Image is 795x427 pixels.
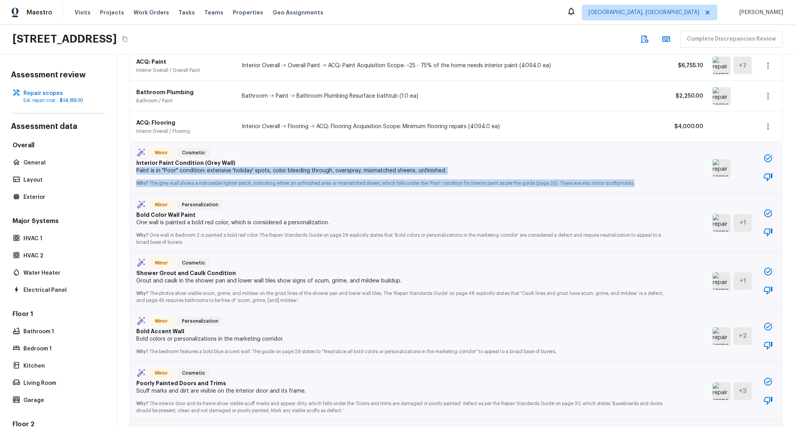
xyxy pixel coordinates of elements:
[136,67,232,73] p: Interior Overall / Overall Paint
[179,369,208,377] span: Cosmetic
[12,32,117,46] h2: [STREET_ADDRESS]
[136,159,669,167] p: Interior Paint Condition (Grey Wall)
[134,9,169,16] span: Work Orders
[136,233,148,238] span: Why?
[136,88,232,96] p: Bathroom Plumbing
[668,92,703,100] p: $2,250.00
[23,159,101,167] p: General
[204,9,223,16] span: Teams
[242,92,659,100] p: Bathroom -> Paint -> Bathroom Plumbing Resurface bathtub (1.0 ea)
[136,291,148,296] span: Why?
[739,332,747,340] h5: + 2
[740,277,746,285] h5: + 1
[23,193,101,201] p: Exterior
[739,61,747,70] h5: + 7
[136,128,232,134] p: Interior Overall / Flooring
[740,218,746,227] h5: + 1
[136,219,669,227] p: One wall is painted a bold red color, which is considered a personalization.
[60,98,83,103] span: $14,155.10
[23,269,101,277] p: Water Heater
[23,89,101,97] p: Repair scopes
[75,9,91,16] span: Visits
[23,328,101,336] p: Bathroom 1
[23,286,101,294] p: Electrical Panel
[242,123,659,130] p: Interior Overall -> Flooring -> ACQ: Flooring Acquisition Scope: Minimum flooring repairs (4094.0...
[136,119,232,127] p: ACQ: Flooring
[233,9,263,16] span: Properties
[136,349,148,354] span: Why?
[11,217,106,227] h5: Major Systems
[152,369,171,377] span: Minor
[713,214,731,232] img: repair scope asset
[23,345,101,353] p: Bedroom 1
[11,141,106,151] h5: Overall
[11,310,106,320] h5: Floor 1
[23,235,101,243] p: HVAC 1
[136,98,232,104] p: Bathroom / Paint
[668,62,703,70] p: $6,755.10
[136,175,669,187] p: The grey wall shows a noticeable lighter patch, indicating either an unfinished area or mismatche...
[27,9,52,16] span: Maestro
[273,9,323,16] span: Geo Assignments
[136,285,669,304] p: The photos show visible scum, grime, and mildew on the grout lines of the shower pan and lower wa...
[136,401,148,406] span: Why?
[23,252,101,260] p: HVAC 2
[23,97,101,104] p: Est. repair cost -
[178,10,195,15] span: Tasks
[136,167,669,175] p: Paint is in "Poor" condition: extensive 'holiday' spots, color bleeding through, overspray, misma...
[713,327,731,345] img: repair scope asset
[136,379,669,387] p: Poorly Painted Doors and Trims
[23,176,101,184] p: Layout
[136,327,669,335] p: Bold Accent Wall
[136,269,669,277] p: Shower Grout and Caulk Condition
[136,58,232,66] p: ACQ: Paint
[23,397,101,404] p: Garage
[23,362,101,370] p: Kitchen
[136,277,669,285] p: Grout and caulk in the shower pan and lower wall tiles show signs of scum, grime, and mildew buil...
[179,201,221,209] span: Personalization
[152,259,171,267] span: Minor
[713,159,731,177] img: repair scope asset
[23,379,101,387] p: Living Room
[713,382,731,400] img: repair scope asset
[11,121,106,133] h4: Assessment data
[739,387,747,395] h5: + 3
[136,395,669,414] p: The interior door and its frame show visible scuff marks and appear dirty, which falls under the ...
[242,62,659,70] p: Interior Overall -> Overall Paint -> ACQ: Paint Acquisition Scope: ~25 - 75% of the home needs in...
[713,57,731,74] img: repair scope asset
[736,9,783,16] span: [PERSON_NAME]
[136,335,669,343] p: Bold colors or personalizations in the marketing corridor.
[136,181,148,186] span: Why?
[152,201,171,209] span: Minor
[11,70,106,80] h4: Assessment review
[179,149,208,157] span: Cosmetic
[152,317,171,325] span: Minor
[179,317,221,325] span: Personalization
[136,387,669,395] p: Scuff marks and dirt are visible on the interior door and its frame.
[100,9,124,16] span: Projects
[152,149,171,157] span: Minor
[136,343,669,356] p: The bedroom features a bold blue accent wall. The guide on page 29 states to "Neutralize all bold...
[713,272,731,290] img: repair scope asset
[713,87,731,105] img: repair scope asset
[136,211,669,219] p: Bold Color Wall Paint
[136,227,669,245] p: One wall in Bedroom 2 is painted a bold red color. The Repair Standards Guide on page 29 explicit...
[668,123,703,130] p: $4,000.00
[120,34,130,44] button: Copy Address
[588,9,699,16] span: [GEOGRAPHIC_DATA], [GEOGRAPHIC_DATA]
[179,259,208,267] span: Cosmetic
